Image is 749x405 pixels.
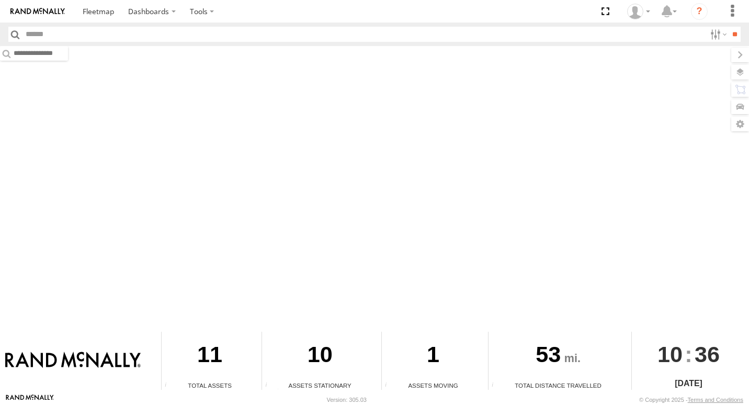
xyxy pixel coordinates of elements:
[632,332,745,377] div: :
[639,397,743,403] div: © Copyright 2025 -
[6,395,54,405] a: Visit our Website
[262,381,378,390] div: Assets Stationary
[632,377,745,390] div: [DATE]
[162,332,258,381] div: 11
[382,332,484,381] div: 1
[162,382,177,390] div: Total number of Enabled Assets
[691,3,708,20] i: ?
[489,382,504,390] div: Total distance travelled by all assets within specified date range and applied filters
[327,397,367,403] div: Version: 305.03
[262,382,278,390] div: Total number of assets current stationary.
[489,381,628,390] div: Total Distance Travelled
[382,382,398,390] div: Total number of assets current in transit.
[731,117,749,131] label: Map Settings
[688,397,743,403] a: Terms and Conditions
[489,332,628,381] div: 53
[5,352,141,369] img: Rand McNally
[695,332,720,377] span: 36
[623,4,654,19] div: Valeo Dash
[382,381,484,390] div: Assets Moving
[162,381,258,390] div: Total Assets
[262,332,378,381] div: 10
[706,27,729,42] label: Search Filter Options
[657,332,683,377] span: 10
[10,8,65,15] img: rand-logo.svg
